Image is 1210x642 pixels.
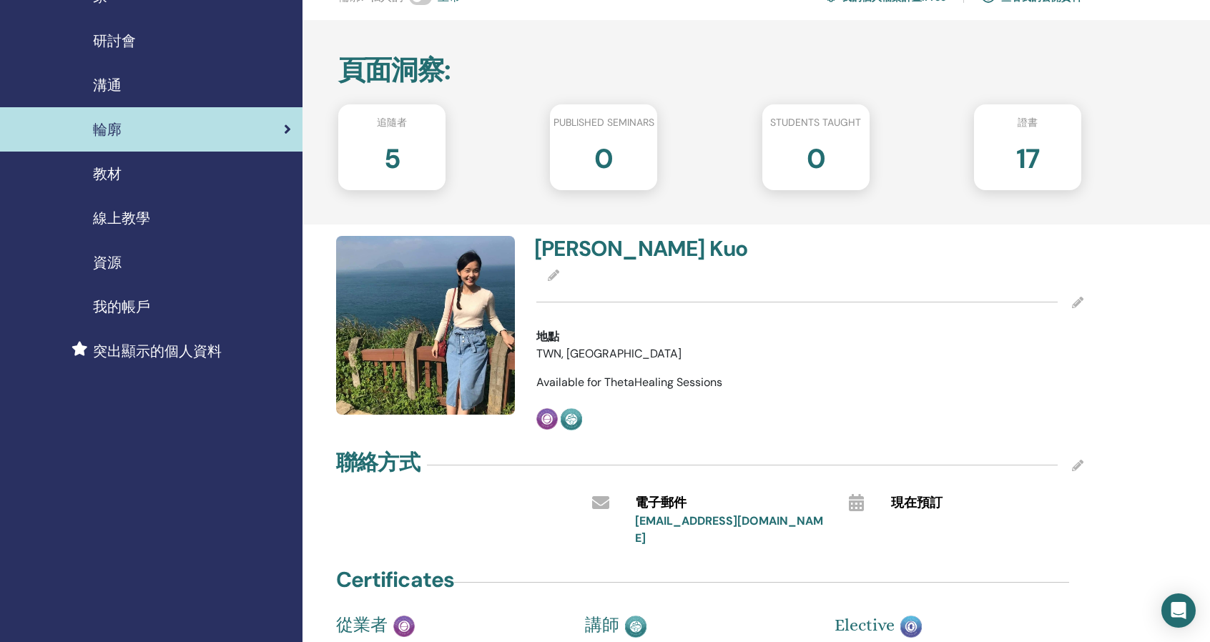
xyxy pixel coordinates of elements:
[1016,141,1039,177] font: 17
[807,141,825,177] font: 0
[93,253,122,272] font: 資源
[336,566,454,593] font: Certificates
[93,76,122,94] font: 溝通
[336,448,420,476] font: 聯絡方式
[336,236,515,415] img: default.jpg
[635,494,687,511] font: 電子郵件
[1018,116,1038,129] font: 證書
[338,52,444,88] font: 頁面洞察
[377,116,407,129] font: 追隨者
[585,615,619,635] font: 講師
[93,297,150,316] font: 我的帳戶
[336,615,388,635] font: 從業者
[835,615,895,635] font: Elective
[554,116,654,129] font: Published seminars
[594,141,613,177] font: 0
[384,141,400,177] font: 5
[93,164,122,183] font: 教材
[534,234,705,262] font: [PERSON_NAME]
[93,342,222,360] font: 突出顯示的個人資料
[1161,593,1196,628] div: Open Intercom Messenger
[93,120,122,139] font: 輪廓
[891,494,943,511] font: 現在預訂
[93,209,150,227] font: 線上教學
[536,346,682,361] font: TWN, [GEOGRAPHIC_DATA]
[93,31,136,50] font: 研討會
[770,116,861,129] font: Students taught
[635,513,823,545] a: [EMAIL_ADDRESS][DOMAIN_NAME]
[709,234,748,262] font: Kuo
[536,375,722,390] font: Available for ThetaHealing Sessions
[536,329,559,344] font: 地點
[444,52,451,88] font: :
